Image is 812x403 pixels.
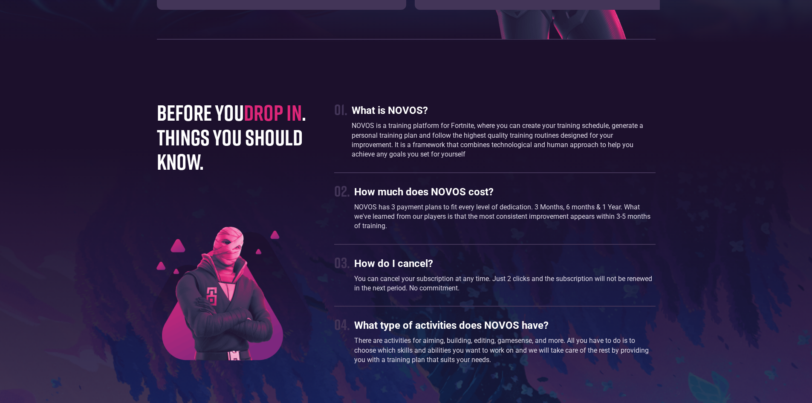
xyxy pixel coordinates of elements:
[354,336,655,365] p: There are activities for aiming, building, editing, gamesense, and more. All you have to do is to...
[334,182,350,200] div: 02.
[334,253,350,272] div: 03.
[354,186,655,198] h3: How much does NOVOS cost?
[352,104,655,117] h3: What is NOVOS?
[354,319,655,332] h3: What type of activities does NOVOS have?
[334,100,347,119] div: 01.
[354,203,655,231] p: NOVOS has 3 payment plans to fit every level of dedication. 3 Months, 6 months & 1 Year. What we'...
[334,315,350,333] div: 04.
[157,100,318,174] h1: before you . things you should know.
[244,99,302,125] span: drop in
[354,274,655,293] p: You can cancel your subscription at any time. Just 2 clicks and the subscription will not be rene...
[352,121,655,159] p: NOVOS is a training platform for Fortnite, where you can create your training schedule, generate ...
[354,258,655,270] h3: How do I cancel?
